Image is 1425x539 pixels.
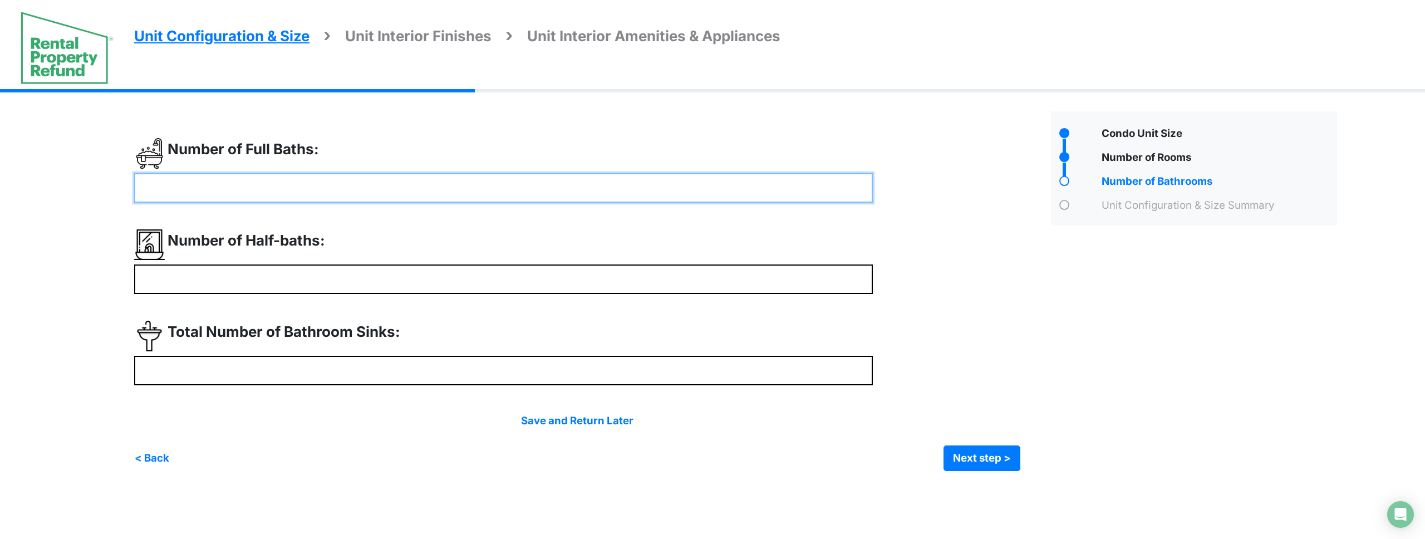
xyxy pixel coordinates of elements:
[134,445,170,471] button: < Back
[521,414,633,427] a: Save and Return Later
[1387,501,1414,528] div: Open Intercom Messenger
[134,138,165,169] img: full_bath_QgFCe26.png
[527,27,780,45] span: Unit Interior Amenities & Appliances
[20,11,114,85] img: spp logo
[1099,150,1337,168] div: Number of Rooms
[1099,174,1337,192] div: Number of Bathrooms
[1099,126,1337,144] div: Condo Unit Size
[345,27,492,45] span: Unit Interior Finishes
[134,27,309,45] span: Unit Configuration & Size
[944,445,1020,471] button: Next step >
[168,229,325,251] label: Number of Half-baths:
[1099,198,1337,216] div: Unit Configuration & Size Summary
[134,229,165,260] img: half_bath_NioSgVr.png
[168,321,400,342] label: Total Number of Bathroom Sinks:
[168,138,319,160] label: Number of Full Baths:
[134,321,165,351] img: lavatory.png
